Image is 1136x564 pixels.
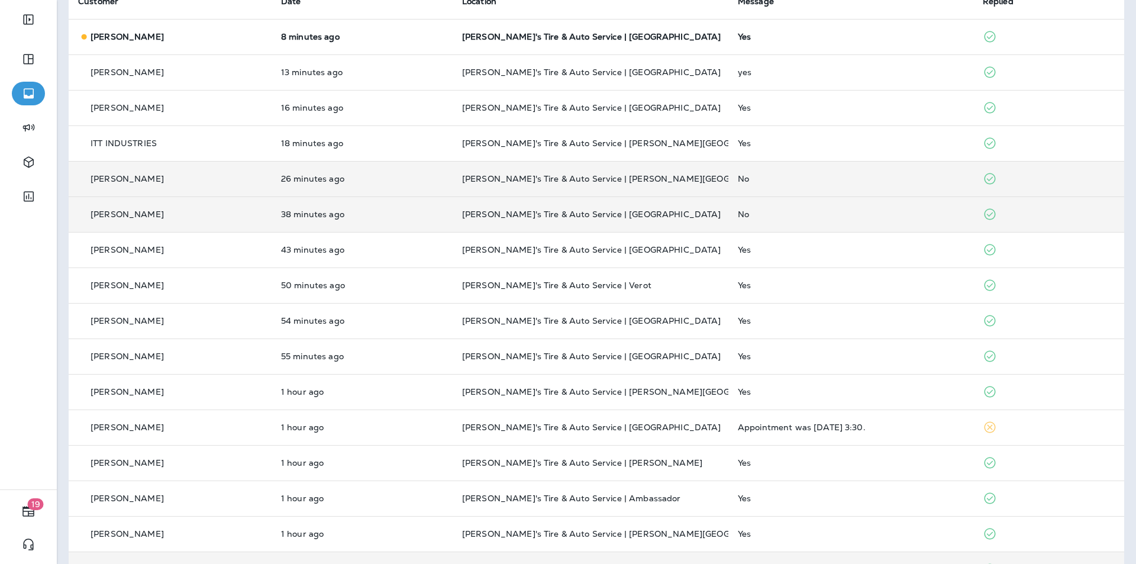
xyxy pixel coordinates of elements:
[281,423,443,432] p: Sep 23, 2025 07:21 AM
[281,245,443,254] p: Sep 23, 2025 07:39 AM
[462,493,681,504] span: [PERSON_NAME]'s Tire & Auto Service | Ambassador
[462,102,721,113] span: [PERSON_NAME]'s Tire & Auto Service | [GEOGRAPHIC_DATA]
[281,387,443,397] p: Sep 23, 2025 07:22 AM
[281,281,443,290] p: Sep 23, 2025 07:33 AM
[462,280,651,291] span: [PERSON_NAME]'s Tire & Auto Service | Verot
[738,138,964,148] div: Yes
[28,498,44,510] span: 19
[738,245,964,254] div: Yes
[91,281,164,290] p: [PERSON_NAME]
[462,31,721,42] span: [PERSON_NAME]'s Tire & Auto Service | [GEOGRAPHIC_DATA]
[462,528,795,539] span: [PERSON_NAME]'s Tire & Auto Service | [PERSON_NAME][GEOGRAPHIC_DATA]
[462,138,795,149] span: [PERSON_NAME]'s Tire & Auto Service | [PERSON_NAME][GEOGRAPHIC_DATA]
[91,494,164,503] p: [PERSON_NAME]
[281,67,443,77] p: Sep 23, 2025 08:09 AM
[462,67,721,78] span: [PERSON_NAME]'s Tire & Auto Service | [GEOGRAPHIC_DATA]
[738,281,964,290] div: Yes
[12,499,45,523] button: 19
[738,423,964,432] div: Appointment was 9/25/25 at 3:30.
[462,209,721,220] span: [PERSON_NAME]'s Tire & Auto Service | [GEOGRAPHIC_DATA]
[281,174,443,183] p: Sep 23, 2025 07:56 AM
[281,352,443,361] p: Sep 23, 2025 07:27 AM
[91,174,164,183] p: [PERSON_NAME]
[738,387,964,397] div: Yes
[462,457,702,468] span: [PERSON_NAME]'s Tire & Auto Service | [PERSON_NAME]
[91,529,164,539] p: [PERSON_NAME]
[462,351,721,362] span: [PERSON_NAME]'s Tire & Auto Service | [GEOGRAPHIC_DATA]
[738,210,964,219] div: No
[91,316,164,325] p: [PERSON_NAME]
[738,174,964,183] div: No
[738,352,964,361] div: Yes
[462,244,721,255] span: [PERSON_NAME]'s Tire & Auto Service | [GEOGRAPHIC_DATA]
[462,386,795,397] span: [PERSON_NAME]'s Tire & Auto Service | [PERSON_NAME][GEOGRAPHIC_DATA]
[12,8,45,31] button: Expand Sidebar
[738,458,964,468] div: Yes
[281,529,443,539] p: Sep 23, 2025 07:14 AM
[281,458,443,468] p: Sep 23, 2025 07:17 AM
[91,387,164,397] p: [PERSON_NAME]
[91,67,164,77] p: [PERSON_NAME]
[281,210,443,219] p: Sep 23, 2025 07:44 AM
[91,210,164,219] p: [PERSON_NAME]
[281,494,443,503] p: Sep 23, 2025 07:14 AM
[738,494,964,503] div: Yes
[91,458,164,468] p: [PERSON_NAME]
[462,173,795,184] span: [PERSON_NAME]'s Tire & Auto Service | [PERSON_NAME][GEOGRAPHIC_DATA]
[91,138,157,148] p: ITT INDUSTRIES
[281,103,443,112] p: Sep 23, 2025 08:06 AM
[91,32,164,41] p: [PERSON_NAME]
[91,245,164,254] p: [PERSON_NAME]
[91,352,164,361] p: [PERSON_NAME]
[281,32,443,41] p: Sep 23, 2025 08:14 AM
[738,316,964,325] div: Yes
[91,103,164,112] p: [PERSON_NAME]
[281,138,443,148] p: Sep 23, 2025 08:04 AM
[462,315,721,326] span: [PERSON_NAME]'s Tire & Auto Service | [GEOGRAPHIC_DATA]
[738,103,964,112] div: Yes
[738,32,964,41] div: Yes
[462,422,721,433] span: [PERSON_NAME]'s Tire & Auto Service | [GEOGRAPHIC_DATA]
[281,316,443,325] p: Sep 23, 2025 07:28 AM
[91,423,164,432] p: [PERSON_NAME]
[738,529,964,539] div: Yes
[738,67,964,77] div: yes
